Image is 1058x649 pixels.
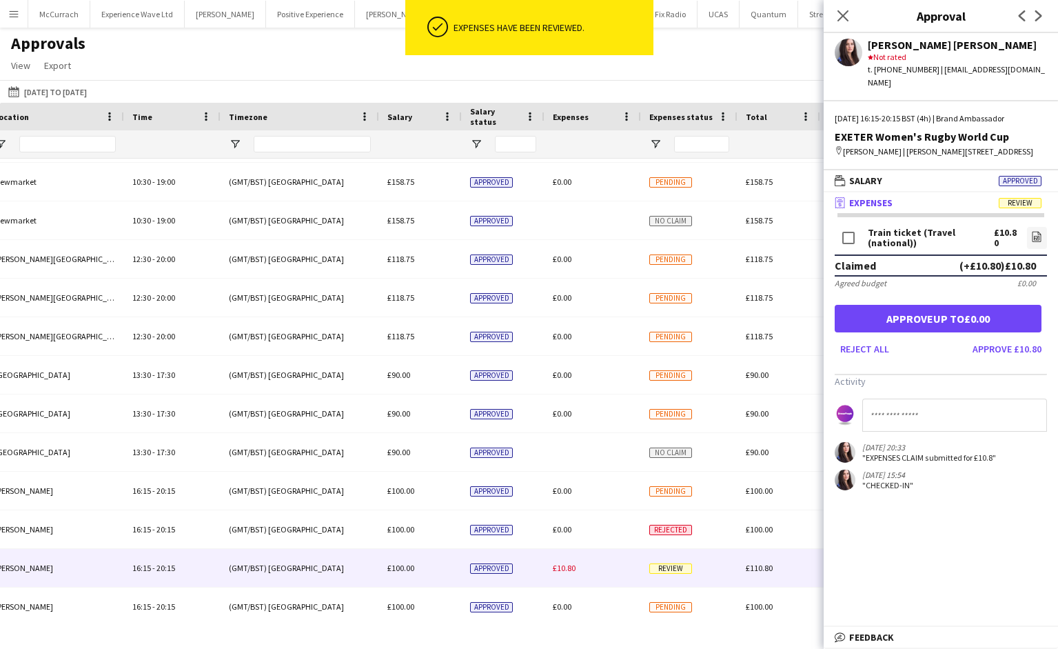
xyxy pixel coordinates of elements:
[470,602,513,612] span: Approved
[470,106,520,127] span: Salary status
[156,524,175,535] span: 20:15
[746,177,773,187] span: £158.75
[132,331,151,341] span: 12:30
[221,163,379,201] div: (GMT/BST) [GEOGRAPHIC_DATA]
[959,259,1036,272] div: (+£10.80) £10.80
[156,447,175,457] span: 17:30
[11,59,30,72] span: View
[746,370,769,380] span: £90.00
[19,136,116,152] input: Location Filter Input
[644,1,698,28] button: Fix Radio
[221,356,379,394] div: (GMT/BST) [GEOGRAPHIC_DATA]
[835,338,895,360] button: Reject all
[221,240,379,278] div: (GMT/BST) [GEOGRAPHIC_DATA]
[746,601,773,612] span: £100.00
[152,524,155,535] span: -
[746,215,773,226] span: £158.75
[132,408,151,419] span: 13:30
[470,409,513,419] span: Approved
[868,39,1047,51] div: [PERSON_NAME] [PERSON_NAME]
[152,370,155,380] span: -
[746,292,773,303] span: £118.75
[649,563,692,574] span: Review
[862,480,913,490] div: "CHECKED-IN"
[553,331,571,341] span: £0.00
[746,112,767,122] span: Total
[229,112,267,122] span: Timezone
[649,138,662,150] button: Open Filter Menu
[470,563,513,574] span: Approved
[152,601,155,612] span: -
[387,408,410,419] span: £90.00
[553,408,571,419] span: £0.00
[649,370,692,381] span: Pending
[387,292,414,303] span: £118.75
[470,525,513,535] span: Approved
[649,602,692,612] span: Pending
[824,170,1058,191] mat-expansion-panel-header: SalaryApproved
[868,228,994,248] div: Train ticket (Travel (national))
[39,57,77,74] a: Export
[221,588,379,626] div: (GMT/BST) [GEOGRAPHIC_DATA]
[470,138,482,150] button: Open Filter Menu
[798,1,882,28] button: Streetwise Soccer
[132,215,151,226] span: 10:30
[553,370,571,380] span: £0.00
[387,215,414,226] span: £158.75
[746,447,769,457] span: £90.00
[221,279,379,317] div: (GMT/BST) [GEOGRAPHIC_DATA]
[835,442,855,463] app-user-avatar: Mireia Quingles Nicolau
[156,254,175,264] span: 20:00
[824,192,1058,213] mat-expansion-panel-header: ExpensesReview
[553,254,571,264] span: £0.00
[649,293,692,303] span: Pending
[387,254,414,264] span: £118.75
[746,486,773,496] span: £100.00
[849,197,893,209] span: Expenses
[868,63,1047,88] div: t. [PHONE_NUMBER] | [EMAIL_ADDRESS][DOMAIN_NAME]
[221,395,379,432] div: (GMT/BST) [GEOGRAPHIC_DATA]
[387,177,414,187] span: £158.75
[553,563,576,573] span: £10.80
[862,452,996,463] div: "EXPENSES CLAIM submitted for £10.8"
[152,331,155,341] span: -
[835,470,855,490] app-user-avatar: Mireia Quingles Nicolau
[967,338,1047,360] button: Approve £10.80
[152,292,155,303] span: -
[152,563,155,573] span: -
[835,305,1041,332] button: Approveup to£0.00
[470,448,513,458] span: Approved
[156,292,175,303] span: 20:00
[156,408,175,419] span: 17:30
[156,563,175,573] span: 20:15
[6,83,90,100] button: [DATE] to [DATE]
[746,331,773,341] span: £118.75
[649,216,692,226] span: No claim
[132,601,151,612] span: 16:15
[156,601,175,612] span: 20:15
[553,486,571,496] span: £0.00
[824,7,1058,25] h3: Approval
[132,524,151,535] span: 16:15
[470,370,513,381] span: Approved
[862,470,913,480] div: [DATE] 15:54
[495,136,536,152] input: Salary status Filter Input
[553,601,571,612] span: £0.00
[470,293,513,303] span: Approved
[649,409,692,419] span: Pending
[355,1,459,28] button: [PERSON_NAME] Group
[674,136,729,152] input: Expenses status Filter Input
[553,112,589,122] span: Expenses
[470,254,513,265] span: Approved
[824,213,1058,508] div: ExpensesReview
[156,331,175,341] span: 20:00
[221,510,379,548] div: (GMT/BST) [GEOGRAPHIC_DATA]
[90,1,185,28] button: Experience Wave Ltd
[132,563,151,573] span: 16:15
[387,331,414,341] span: £118.75
[221,201,379,239] div: (GMT/BST) [GEOGRAPHIC_DATA]
[649,486,692,497] span: Pending
[649,254,692,265] span: Pending
[835,112,1047,125] div: [DATE] 16:15-20:15 BST (4h) | Brand Ambassador
[221,433,379,471] div: (GMT/BST) [GEOGRAPHIC_DATA]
